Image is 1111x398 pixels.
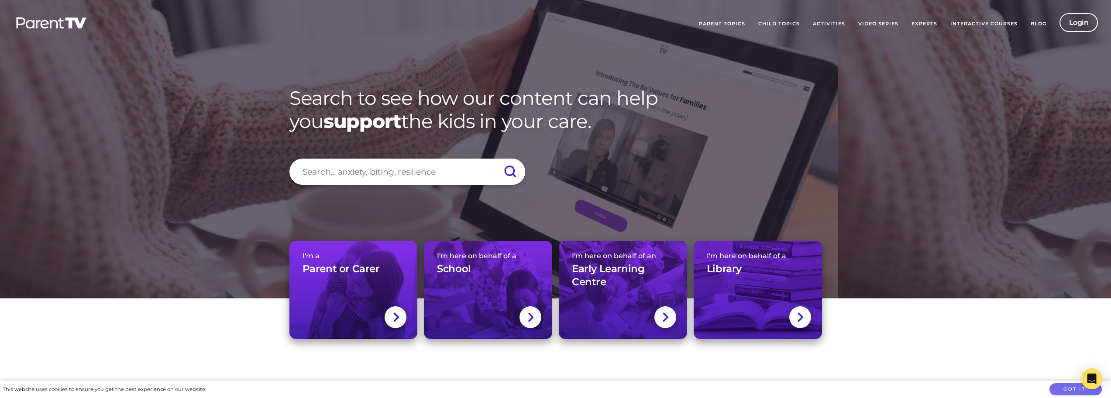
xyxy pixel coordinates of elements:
[905,13,944,35] a: Experts
[289,241,418,339] a: I'm aParent or Carer
[289,159,525,185] input: Search... anxiety, biting, resilience
[707,252,809,260] span: I'm here on behalf of a
[752,13,806,35] a: Child Topics
[424,241,552,339] a: I'm here on behalf of aSchool
[3,385,206,394] div: This website uses cookies to ensure you get the best experience on our website.
[289,87,822,133] h1: Search to see how our content can help you the kids in your care.
[572,263,674,289] h3: Early Learning Centre
[1049,383,1102,396] button: Got it!
[572,252,674,260] span: I'm here on behalf of an
[559,241,687,339] a: I'm here on behalf of anEarly Learning Centre
[1059,13,1098,32] a: Login
[323,109,401,133] strong: support
[495,159,525,185] input: Submit
[806,13,852,35] a: Activities
[392,311,399,323] img: svg+xml;base64,PHN2ZyBlbmFibGUtYmFja2dyb3VuZD0ibmV3IDAgMCAxNC44IDI1LjciIHZpZXdCb3g9IjAgMCAxNC44ID...
[1024,13,1053,35] a: Blog
[707,263,742,276] h3: Library
[15,17,87,29] img: parenttv-logo-white.4c85aaf.svg
[303,263,380,276] h3: Parent or Carer
[527,311,534,323] img: svg+xml;base64,PHN2ZyBlbmFibGUtYmFja2dyb3VuZD0ibmV3IDAgMCAxNC44IDI1LjciIHZpZXdCb3g9IjAgMCAxNC44ID...
[303,252,405,260] span: I'm a
[692,13,752,35] a: Parent Topics
[662,311,668,323] img: svg+xml;base64,PHN2ZyBlbmFibGUtYmFja2dyb3VuZD0ibmV3IDAgMCAxNC44IDI1LjciIHZpZXdCb3g9IjAgMCAxNC44ID...
[1081,368,1102,389] div: Open Intercom Messenger
[694,241,822,339] a: I'm here on behalf of aLibrary
[944,13,1024,35] a: Interactive Courses
[437,252,539,260] span: I'm here on behalf of a
[437,263,471,276] h3: School
[797,311,803,323] img: svg+xml;base64,PHN2ZyBlbmFibGUtYmFja2dyb3VuZD0ibmV3IDAgMCAxNC44IDI1LjciIHZpZXdCb3g9IjAgMCAxNC44ID...
[852,13,905,35] a: Video Series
